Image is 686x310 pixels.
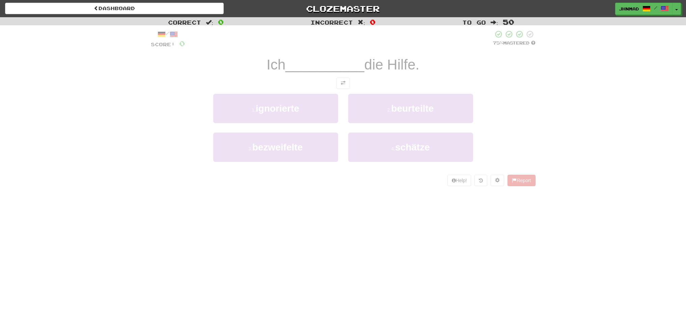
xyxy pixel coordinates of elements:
span: jhnmad [619,6,639,12]
button: 3.bezweifelte [213,133,338,162]
small: 1 . [252,107,256,113]
span: Correct [168,19,201,26]
span: schätze [395,142,430,152]
span: Incorrect [310,19,353,26]
span: To go [462,19,486,26]
div: / [151,30,185,38]
a: Clozemaster [234,3,452,15]
span: : [206,20,213,25]
button: 2.beurteilte [348,94,473,123]
span: die Hilfe. [364,57,419,73]
span: beurteilte [391,103,434,114]
span: 0 [370,18,376,26]
span: Ich [267,57,285,73]
span: Score: [151,41,175,47]
a: jhnmad / [615,3,673,15]
a: Dashboard [5,3,224,14]
button: Round history (alt+y) [474,175,487,186]
span: / [654,5,657,10]
span: ignorierte [256,103,299,114]
span: : [358,20,365,25]
small: 2 . [387,107,391,113]
button: Help! [447,175,471,186]
button: 1.ignorierte [213,94,338,123]
button: 4.schätze [348,133,473,162]
span: 0 [179,39,185,48]
span: bezweifelte [252,142,303,152]
small: 3 . [248,146,252,151]
span: __________ [285,57,364,73]
span: 50 [503,18,514,26]
small: 4 . [391,146,395,151]
button: Toggle translation (alt+t) [336,78,350,89]
span: : [491,20,498,25]
span: 0 [218,18,224,26]
div: Mastered [493,40,536,46]
button: Report [507,175,535,186]
span: 75 % [493,40,503,46]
